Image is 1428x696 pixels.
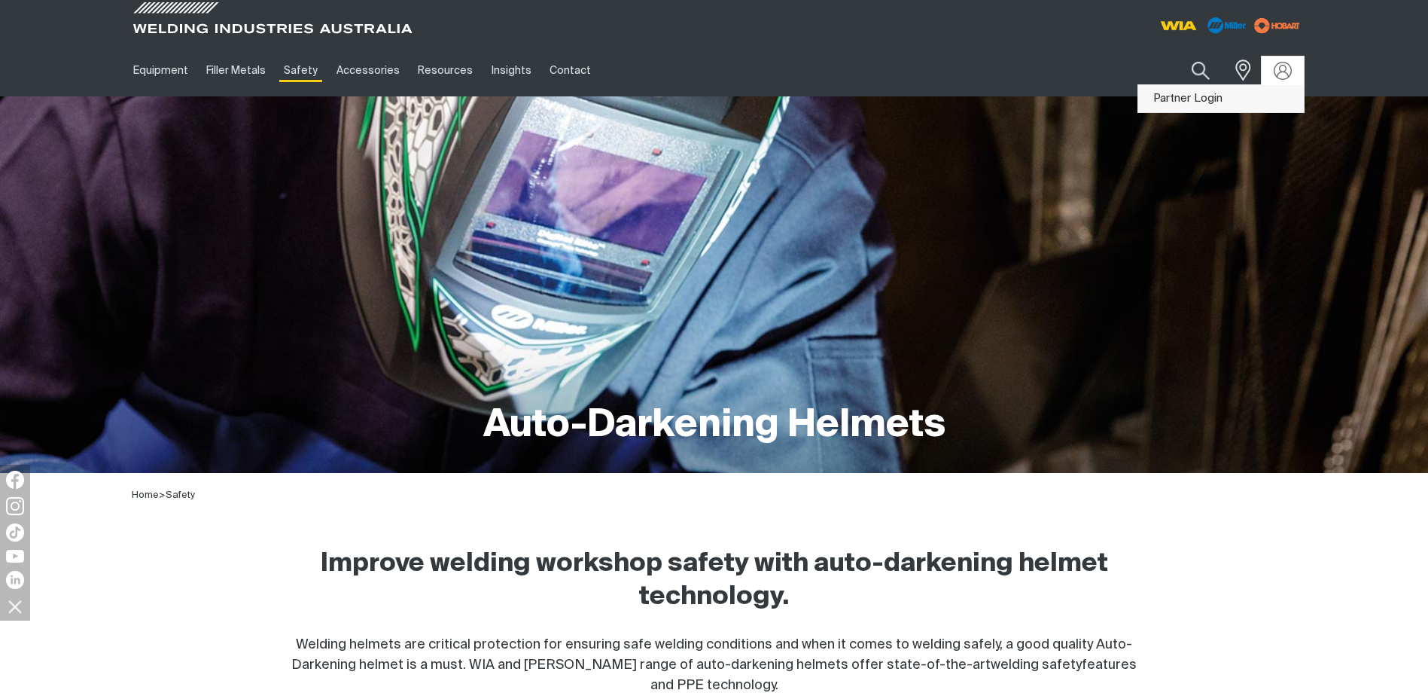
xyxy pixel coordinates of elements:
[6,471,24,489] img: Facebook
[991,658,1082,672] a: welding safety
[6,497,24,515] img: Instagram
[291,638,1132,672] span: Welding helmets are critical protection for ensuring safe welding conditions and when it comes to...
[1250,14,1305,37] img: miller
[166,490,195,500] a: Safety
[1155,53,1226,88] input: Product name or item number...
[197,44,275,96] a: Filler Metals
[409,44,482,96] a: Resources
[2,594,28,619] img: hide socials
[540,44,600,96] a: Contact
[132,490,159,500] a: Home
[1175,53,1226,88] button: Search products
[482,44,540,96] a: Insights
[483,401,945,450] h1: Auto-Darkening Helmets
[6,550,24,563] img: YouTube
[275,44,327,96] a: Safety
[124,44,197,96] a: Equipment
[124,44,1009,96] nav: Main
[159,490,166,500] span: >
[327,44,409,96] a: Accessories
[6,524,24,542] img: TikTok
[290,548,1139,614] h2: Improve welding workshop safety with auto-darkening helmet technology.
[6,571,24,589] img: LinkedIn
[1138,85,1304,113] a: Partner Login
